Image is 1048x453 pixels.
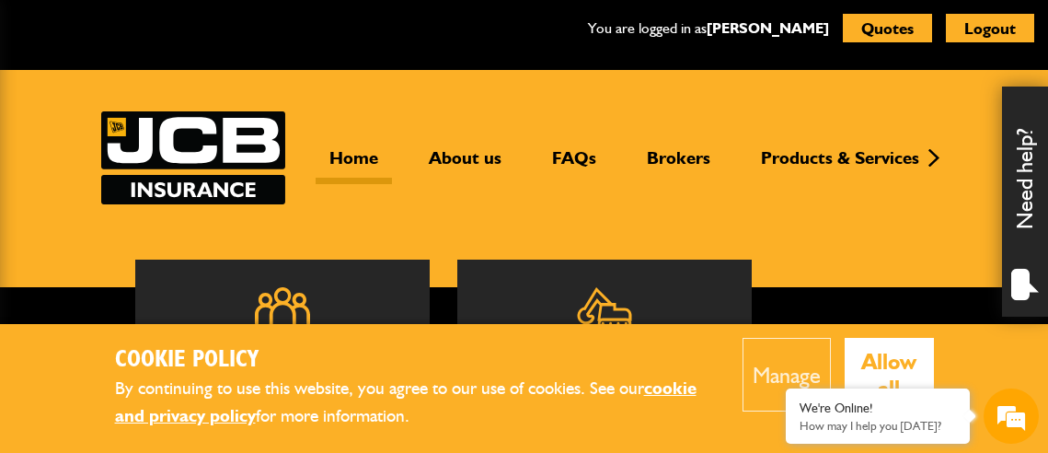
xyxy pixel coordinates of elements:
[633,147,724,184] a: Brokers
[845,338,934,412] button: Allow all
[588,17,829,41] p: You are logged in as
[1002,87,1048,317] div: Need help?
[843,14,932,42] button: Quotes
[115,375,716,431] p: By continuing to use this website, you agree to our use of cookies. See our for more information.
[316,147,392,184] a: Home
[101,111,285,204] img: JCB Insurance Services logo
[101,111,285,204] a: JCB Insurance Services
[415,147,515,184] a: About us
[538,147,610,184] a: FAQs
[747,147,933,184] a: Products & Services
[946,14,1034,42] button: Logout
[800,401,956,416] div: We're Online!
[115,346,716,375] h2: Cookie Policy
[707,19,829,37] a: [PERSON_NAME]
[743,338,831,412] button: Manage
[800,419,956,433] p: How may I help you today?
